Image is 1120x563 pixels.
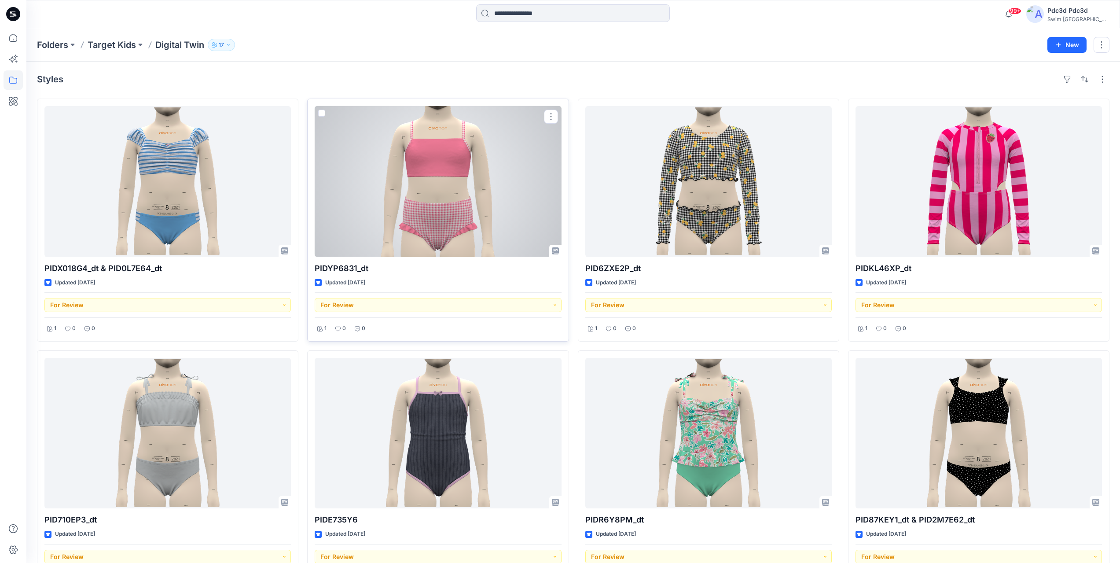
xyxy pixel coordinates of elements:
[1026,5,1044,23] img: avatar
[325,278,365,287] p: Updated [DATE]
[632,324,636,333] p: 0
[55,278,95,287] p: Updated [DATE]
[585,514,832,526] p: PIDR6Y8PM_dt
[88,39,136,51] a: Target Kids
[1047,5,1109,16] div: Pdc3d Pdc3d
[315,262,561,275] p: PIDYP6831_dt
[866,278,906,287] p: Updated [DATE]
[37,74,63,85] h4: Styles
[856,262,1102,275] p: PIDKL46XP_dt
[315,358,561,509] a: PIDE735Y6
[1008,7,1021,15] span: 99+
[72,324,76,333] p: 0
[219,40,224,50] p: 17
[315,514,561,526] p: PIDE735Y6
[585,358,832,509] a: PIDR6Y8PM_dt
[585,262,832,275] p: PID6ZXE2P_dt
[613,324,617,333] p: 0
[856,514,1102,526] p: PID87KEY1_dt & PID2M7E62_dt
[856,358,1102,509] a: PID87KEY1_dt & PID2M7E62_dt
[54,324,56,333] p: 1
[1047,16,1109,22] div: Swim [GEOGRAPHIC_DATA]
[585,106,832,257] a: PID6ZXE2P_dt
[37,39,68,51] a: Folders
[865,324,867,333] p: 1
[866,530,906,539] p: Updated [DATE]
[883,324,887,333] p: 0
[324,324,327,333] p: 1
[325,530,365,539] p: Updated [DATE]
[44,106,291,257] a: PIDX018G4_dt & PID0L7E64_dt
[44,262,291,275] p: PIDX018G4_dt & PID0L7E64_dt
[92,324,95,333] p: 0
[1047,37,1087,53] button: New
[208,39,235,51] button: 17
[55,530,95,539] p: Updated [DATE]
[856,106,1102,257] a: PIDKL46XP_dt
[44,358,291,509] a: PID710EP3_dt
[44,514,291,526] p: PID710EP3_dt
[595,324,597,333] p: 1
[903,324,906,333] p: 0
[342,324,346,333] p: 0
[315,106,561,257] a: PIDYP6831_dt
[362,324,365,333] p: 0
[596,530,636,539] p: Updated [DATE]
[596,278,636,287] p: Updated [DATE]
[155,39,204,51] p: Digital Twin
